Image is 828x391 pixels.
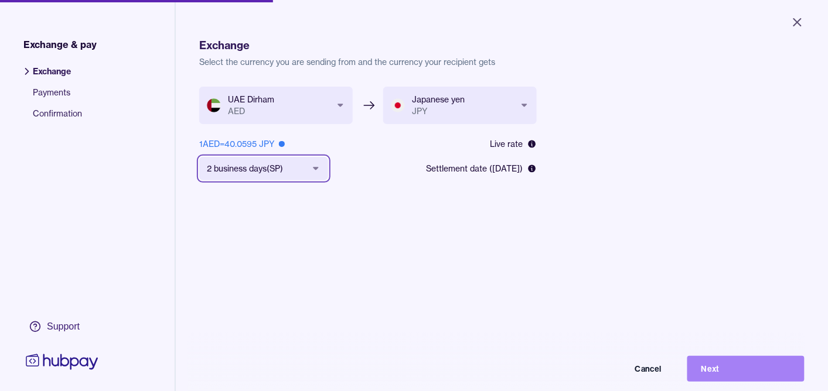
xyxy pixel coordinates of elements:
div: Support [47,320,80,333]
span: Payments [33,87,82,108]
span: Confirmation [33,108,82,129]
span: Settlement date ( ) [426,163,523,174]
span: Exchange & pay [23,37,97,52]
a: Support [23,314,101,339]
p: Select the currency you are sending from and the currency your recipient gets [199,56,805,68]
span: Exchange [33,66,82,87]
div: 1 AED = 40.0595 JPY [199,138,285,150]
div: Live rate [490,138,537,150]
span: [DATE] [492,163,520,174]
h1: Exchange [199,37,805,54]
button: Close [776,9,819,35]
button: Cancel [558,356,676,382]
button: Next [687,356,805,382]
